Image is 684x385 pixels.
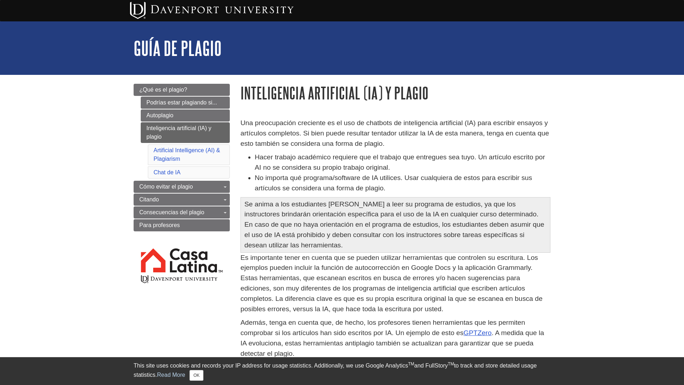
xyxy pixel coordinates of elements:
[448,361,454,366] sup: TM
[408,361,414,366] sup: TM
[134,219,230,231] a: Para profesores
[139,196,159,202] span: Citando
[240,253,550,314] p: Es importante tener en cuenta que se pueden utilizar herramientas que controlen su escritura. Los...
[139,209,204,215] span: Consecuencias del plagio
[240,197,550,253] div: Se anima a los estudiantes [PERSON_NAME] a leer su programa de estudios, ya que los instructores ...
[190,370,203,381] button: Close
[255,173,550,194] li: No importa qué programa/software de IA utilices. Usar cualquiera de estos para escribir sus artíc...
[134,206,230,219] a: Consecuencias del plagio
[134,194,230,206] a: Citando
[130,2,294,19] img: Davenport University
[240,318,550,359] p: Además, tenga en cuenta que, de hecho, los profesores tienen herramientas que les permiten compro...
[134,361,550,381] div: This site uses cookies and records your IP address for usage statistics. Additionally, we use Goo...
[154,147,220,162] a: Artificial Intelligence (AI) & Plagiarism
[134,181,230,193] a: Cómo evitar el plagio
[463,329,492,337] a: GPTZero
[154,169,181,175] a: Chat de IA
[141,122,230,143] a: Inteligencia artificial (IA) y plagio
[240,84,550,102] h1: Inteligencia artificial (IA) y plagio
[139,87,187,93] span: ¿Qué es el plagio?
[139,184,193,190] span: Cómo evitar el plagio
[141,109,230,122] a: Autoplagio
[141,97,230,109] a: Podrías estar plagiando si...
[255,152,550,173] li: Hacer trabajo académico requiere que el trabajo que entregues sea tuyo. Un artículo escrito por A...
[240,118,550,149] p: Una preocupación creciente es el uso de chatbots de inteligencia artificial (IA) para escribir en...
[134,37,222,59] a: Guía de plagio
[139,222,180,228] span: Para profesores
[134,84,230,96] a: ¿Qué es el plagio?
[157,372,185,378] a: Read More
[134,84,230,297] div: Guide Page Menu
